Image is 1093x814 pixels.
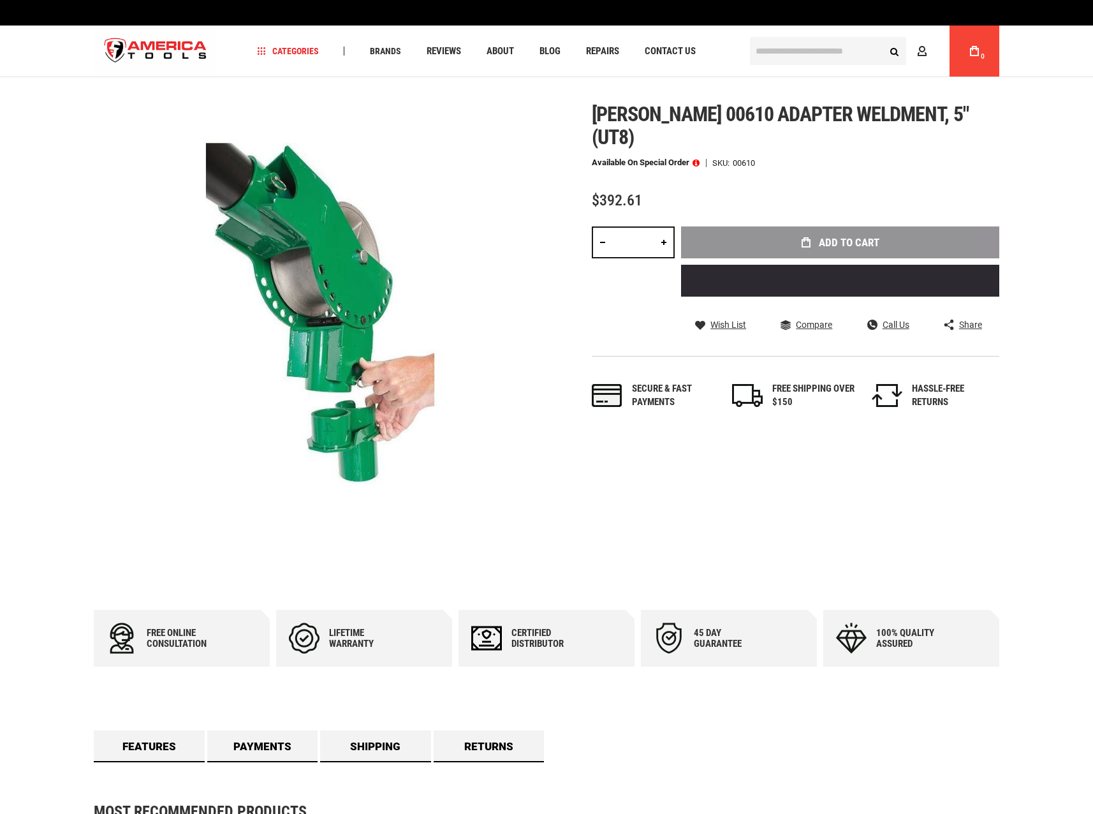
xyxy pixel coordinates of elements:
a: 0 [962,26,987,77]
div: Certified Distributor [511,628,588,649]
div: 00610 [733,159,755,167]
strong: SKU [712,159,733,167]
span: Call Us [883,320,909,329]
span: Repairs [586,47,619,56]
div: 45 day Guarantee [694,628,770,649]
div: HASSLE-FREE RETURNS [912,382,995,410]
img: returns [872,384,902,407]
a: Payments [207,730,318,762]
a: Returns [434,730,545,762]
a: Call Us [867,319,909,330]
button: Search [882,39,906,63]
span: Blog [539,47,561,56]
img: payments [592,384,622,407]
span: Compare [796,320,832,329]
span: Contact Us [645,47,696,56]
div: Secure & fast payments [632,382,715,410]
a: Repairs [580,43,625,60]
div: FREE SHIPPING OVER $150 [772,382,855,410]
a: Reviews [421,43,467,60]
a: About [481,43,520,60]
a: Brands [364,43,407,60]
a: Shipping [320,730,431,762]
p: Available on Special Order [592,158,700,167]
div: 100% quality assured [876,628,953,649]
div: Lifetime warranty [329,628,406,649]
a: Features [94,730,205,762]
span: Reviews [427,47,461,56]
span: Share [959,320,982,329]
span: 0 [981,53,985,60]
a: Categories [252,43,325,60]
span: About [487,47,514,56]
a: Blog [534,43,566,60]
img: shipping [732,384,763,407]
span: Categories [258,47,319,56]
span: Wish List [710,320,746,329]
span: $392.61 [592,191,642,209]
a: Wish List [695,319,746,330]
a: Contact Us [639,43,701,60]
img: America Tools [94,27,217,75]
span: Brands [370,47,401,56]
img: main product photo [94,103,546,556]
a: store logo [94,27,217,75]
a: Compare [781,319,832,330]
span: [PERSON_NAME] 00610 adapter weldment, 5" (ut8) [592,102,969,149]
div: Free online consultation [147,628,223,649]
